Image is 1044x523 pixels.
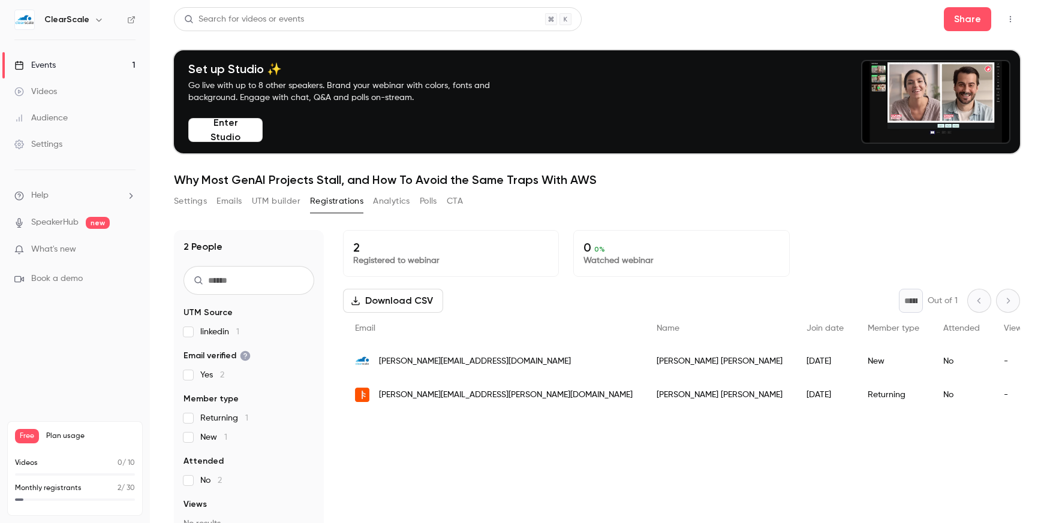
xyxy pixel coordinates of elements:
span: Views [183,498,207,510]
p: Out of 1 [928,295,958,307]
h6: ClearScale [44,14,89,26]
li: help-dropdown-opener [14,189,136,202]
span: UTM Source [183,307,233,319]
span: Join date [807,324,844,332]
p: 2 [353,240,549,255]
div: - [992,378,1038,412]
span: 2 [118,485,121,492]
p: 0 [583,240,779,255]
span: Name [657,324,679,332]
span: Free [15,429,39,443]
span: Book a demo [31,273,83,285]
p: Videos [15,458,38,468]
div: No [931,344,992,378]
span: linkedin [200,326,239,338]
button: Settings [174,192,207,211]
span: Returning [200,412,248,424]
button: Enter Studio [188,118,263,142]
span: 2 [218,476,222,485]
p: Go live with up to 8 other speakers. Brand your webinar with colors, fonts and background. Engage... [188,80,518,104]
div: Settings [14,138,62,150]
p: Monthly registrants [15,483,82,494]
button: Share [944,7,991,31]
h4: Set up Studio ✨ [188,62,518,76]
a: SpeakerHub [31,216,79,229]
span: Attended [183,455,224,467]
span: Attended [943,324,980,332]
span: Member type [868,324,919,332]
span: Help [31,189,49,202]
div: [DATE] [795,344,856,378]
div: Search for videos or events [184,13,304,26]
div: [PERSON_NAME] [PERSON_NAME] [645,378,795,412]
img: ClearScale [15,10,34,29]
span: Member type [183,393,239,405]
span: Email [355,324,375,332]
p: / 30 [118,483,135,494]
span: 1 [245,414,248,422]
span: 2 [220,371,224,379]
div: No [931,378,992,412]
span: 1 [224,433,227,442]
button: Registrations [310,192,363,211]
img: forrest-co.com [355,388,369,402]
div: - [992,344,1038,378]
div: [DATE] [795,378,856,412]
span: 0 % [594,245,605,253]
img: clearscale.com [355,354,369,368]
p: Watched webinar [583,255,779,267]
div: Videos [14,86,57,98]
button: CTA [447,192,463,211]
div: New [856,344,931,378]
button: Analytics [373,192,410,211]
button: UTM builder [252,192,300,211]
span: New [200,431,227,443]
span: No [200,474,222,486]
span: Views [1004,324,1026,332]
button: Polls [420,192,437,211]
span: Email verified [183,350,251,362]
button: Emails [216,192,242,211]
span: new [86,217,110,229]
button: Download CSV [343,289,443,313]
span: Yes [200,369,224,381]
p: Registered to webinar [353,255,549,267]
span: What's new [31,243,76,256]
div: [PERSON_NAME] [PERSON_NAME] [645,344,795,378]
div: Audience [14,112,68,124]
div: Events [14,59,56,71]
div: Returning [856,378,931,412]
span: 0 [118,459,122,467]
span: [PERSON_NAME][EMAIL_ADDRESS][DOMAIN_NAME] [379,355,571,368]
span: 1 [236,328,239,336]
h1: 2 People [183,240,222,254]
p: / 10 [118,458,135,468]
h1: Why Most GenAI Projects Stall, and How To Avoid the Same Traps With AWS [174,173,1020,187]
span: [PERSON_NAME][EMAIL_ADDRESS][PERSON_NAME][DOMAIN_NAME] [379,389,633,401]
span: Plan usage [46,431,135,441]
